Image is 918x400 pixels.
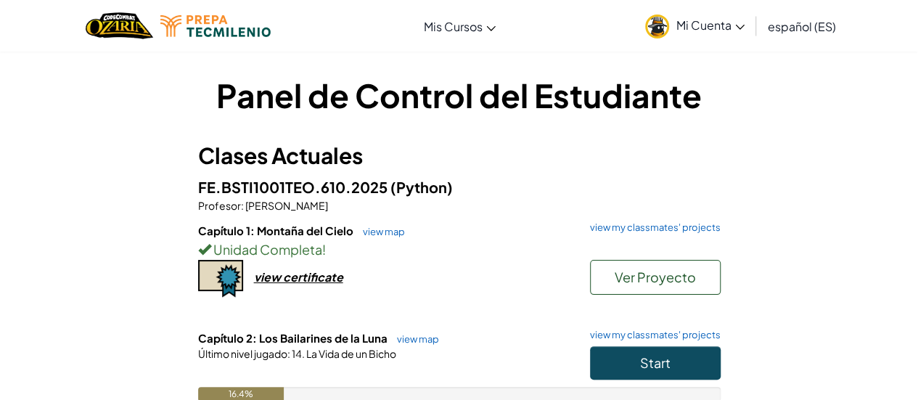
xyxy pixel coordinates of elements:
span: Mis Cursos [424,19,483,34]
a: español (ES) [761,7,843,46]
a: view my classmates' projects [583,330,721,340]
a: Mi Cuenta [638,3,752,49]
h1: Panel de Control del Estudiante [198,73,721,118]
span: Ver Proyecto [615,269,696,285]
span: Start [640,354,671,371]
span: Unidad Completa [211,241,322,258]
span: español (ES) [768,19,836,34]
span: Capítulo 1: Montaña del Cielo [198,224,356,237]
button: Start [590,346,721,380]
a: Ozaria by CodeCombat logo [86,11,153,41]
span: : [287,347,290,360]
span: [PERSON_NAME] [244,199,328,212]
span: FE.BSTI1001TEO.610.2025 [198,178,390,196]
span: ! [322,241,326,258]
span: (Python) [390,178,453,196]
span: : [241,199,244,212]
a: view certificate [198,269,343,285]
span: Último nivel jugado [198,347,287,360]
span: Profesor [198,199,241,212]
img: certificate-icon.png [198,260,243,298]
button: Ver Proyecto [590,260,721,295]
a: view my classmates' projects [583,223,721,232]
img: avatar [645,15,669,38]
span: La Vida de un Bicho [305,347,396,360]
img: Tecmilenio logo [160,15,271,37]
img: Home [86,11,153,41]
span: Mi Cuenta [676,17,745,33]
a: Mis Cursos [417,7,503,46]
a: view map [390,333,439,345]
div: view certificate [254,269,343,285]
h3: Clases Actuales [198,139,721,172]
span: Capítulo 2: Los Bailarines de la Luna [198,331,390,345]
span: 14. [290,347,305,360]
a: view map [356,226,405,237]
